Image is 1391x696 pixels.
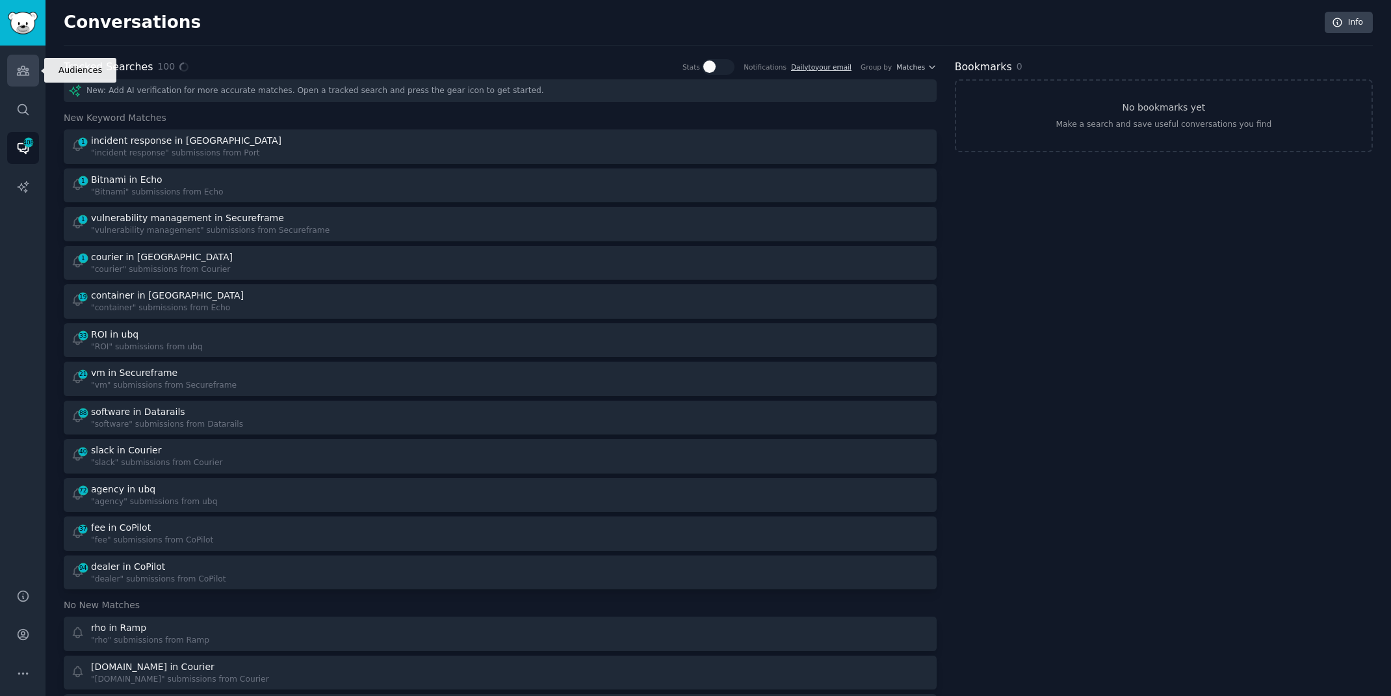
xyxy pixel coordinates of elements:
[64,79,937,102] div: New: Add AI verification for more accurate matches. Open a tracked search and press the gear icon...
[77,369,89,379] span: 21
[896,62,936,72] button: Matches
[744,62,786,72] div: Notifications
[91,250,233,264] div: courier in [GEOGRAPHIC_DATA]
[91,521,151,535] div: fee in CoPilot
[64,401,937,435] a: 88software in Datarails"software" submissions from Datarails
[1017,61,1022,72] span: 0
[64,323,937,358] a: 33ROI in ubq"ROI" submissions from ubq
[64,59,153,75] h2: Tracked Searches
[91,674,269,686] div: "[DOMAIN_NAME]" submissions from Courier
[64,439,937,474] a: 40slack in Courier"slack" submissions from Courier
[64,362,937,396] a: 21vm in Secureframe"vm" submissions from Secureframe
[91,457,222,469] div: "slack" submissions from Courier
[7,132,39,164] a: 408
[791,63,851,71] a: Dailytoyour email
[64,111,166,125] span: New Keyword Matches
[91,380,237,392] div: "vm" submissions from Secureframe
[64,617,937,651] a: rho in Ramp"rho" submissions from Ramp
[77,254,89,263] span: 1
[91,483,155,496] div: agency in ubq
[91,187,223,198] div: "Bitnami" submissions from Echo
[91,328,138,341] div: ROI in ubq
[77,176,89,185] span: 1
[91,496,217,508] div: "agency" submissions from ubq
[77,486,89,495] span: 72
[1056,119,1271,131] div: Make a search and save useful conversations you find
[91,289,244,302] div: container in [GEOGRAPHIC_DATA]
[77,215,89,224] span: 1
[955,59,1012,75] h2: Bookmarks
[91,264,235,276] div: "courier" submissions from Courier
[64,284,937,319] a: 19container in [GEOGRAPHIC_DATA]"container" submissions from Echo
[91,560,165,574] div: dealer in CoPilot
[23,138,34,147] span: 408
[64,598,140,612] span: No New Matches
[8,12,38,34] img: GummySearch logo
[91,134,281,148] div: incident response in [GEOGRAPHIC_DATA]
[91,173,162,187] div: Bitnami in Echo
[91,574,226,585] div: "dealer" submissions from CoPilot
[77,524,89,533] span: 37
[64,12,201,33] h2: Conversations
[77,408,89,418] span: 88
[91,405,185,419] div: software in Datarails
[91,444,161,457] div: slack in Courier
[91,341,203,353] div: "ROI" submissions from ubq
[64,656,937,690] a: [DOMAIN_NAME] in Courier"[DOMAIN_NAME]" submissions from Courier
[64,168,937,203] a: 1Bitnami in Echo"Bitnami" submissions from Echo
[77,563,89,572] span: 94
[64,129,937,164] a: 1incident response in [GEOGRAPHIC_DATA]"incident response" submissions from Port
[91,225,330,237] div: "vulnerability management" submissions from Secureframe
[77,447,89,456] span: 40
[955,79,1373,152] a: No bookmarks yetMake a search and save useful conversations you find
[91,211,284,225] div: vulnerability management in Secureframe
[64,516,937,551] a: 37fee in CoPilot"fee" submissions from CoPilot
[91,302,246,314] div: "container" submissions from Echo
[682,62,700,72] div: Stats
[91,621,146,635] div: rho in Ramp
[77,137,89,146] span: 1
[77,292,89,301] span: 19
[64,207,937,241] a: 1vulnerability management in Secureframe"vulnerability management" submissions from Secureframe
[1325,12,1373,34] a: Info
[91,635,209,647] div: "rho" submissions from Ramp
[91,419,243,431] div: "software" submissions from Datarails
[157,60,175,74] span: 100
[896,62,925,72] span: Matches
[1122,101,1205,114] h3: No bookmarks yet
[91,660,214,674] div: [DOMAIN_NAME] in Courier
[91,535,213,546] div: "fee" submissions from CoPilot
[77,331,89,340] span: 33
[91,366,177,380] div: vm in Secureframe
[64,478,937,513] a: 72agency in ubq"agency" submissions from ubq
[861,62,892,72] div: Group by
[64,246,937,280] a: 1courier in [GEOGRAPHIC_DATA]"courier" submissions from Courier
[91,148,284,159] div: "incident response" submissions from Port
[64,555,937,590] a: 94dealer in CoPilot"dealer" submissions from CoPilot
